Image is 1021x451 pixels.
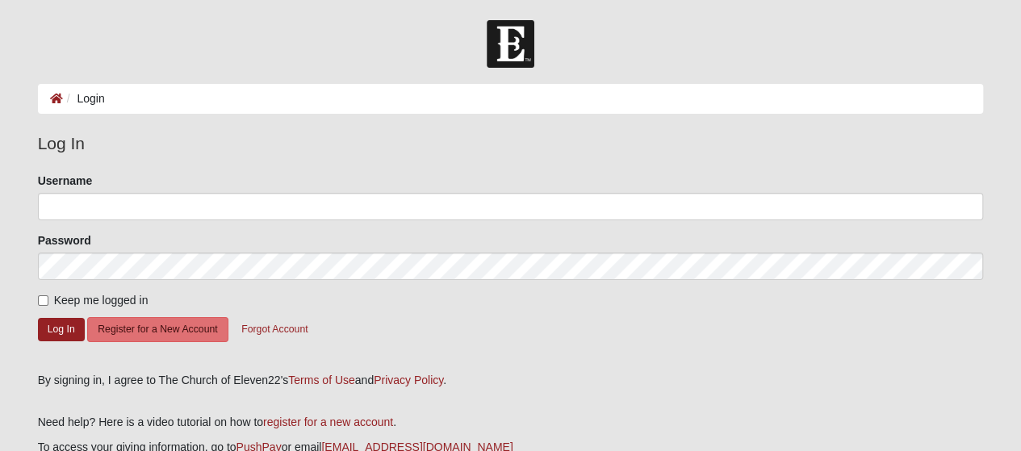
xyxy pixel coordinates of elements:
[63,90,105,107] li: Login
[487,20,534,68] img: Church of Eleven22 Logo
[54,294,149,307] span: Keep me logged in
[38,414,984,431] p: Need help? Here is a video tutorial on how to .
[38,131,984,157] legend: Log In
[38,318,85,341] button: Log In
[87,317,228,342] button: Register for a New Account
[38,372,984,389] div: By signing in, I agree to The Church of Eleven22's and .
[38,232,91,248] label: Password
[263,416,393,428] a: register for a new account
[231,317,318,342] button: Forgot Account
[38,173,93,189] label: Username
[38,295,48,306] input: Keep me logged in
[288,374,354,386] a: Terms of Use
[374,374,443,386] a: Privacy Policy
